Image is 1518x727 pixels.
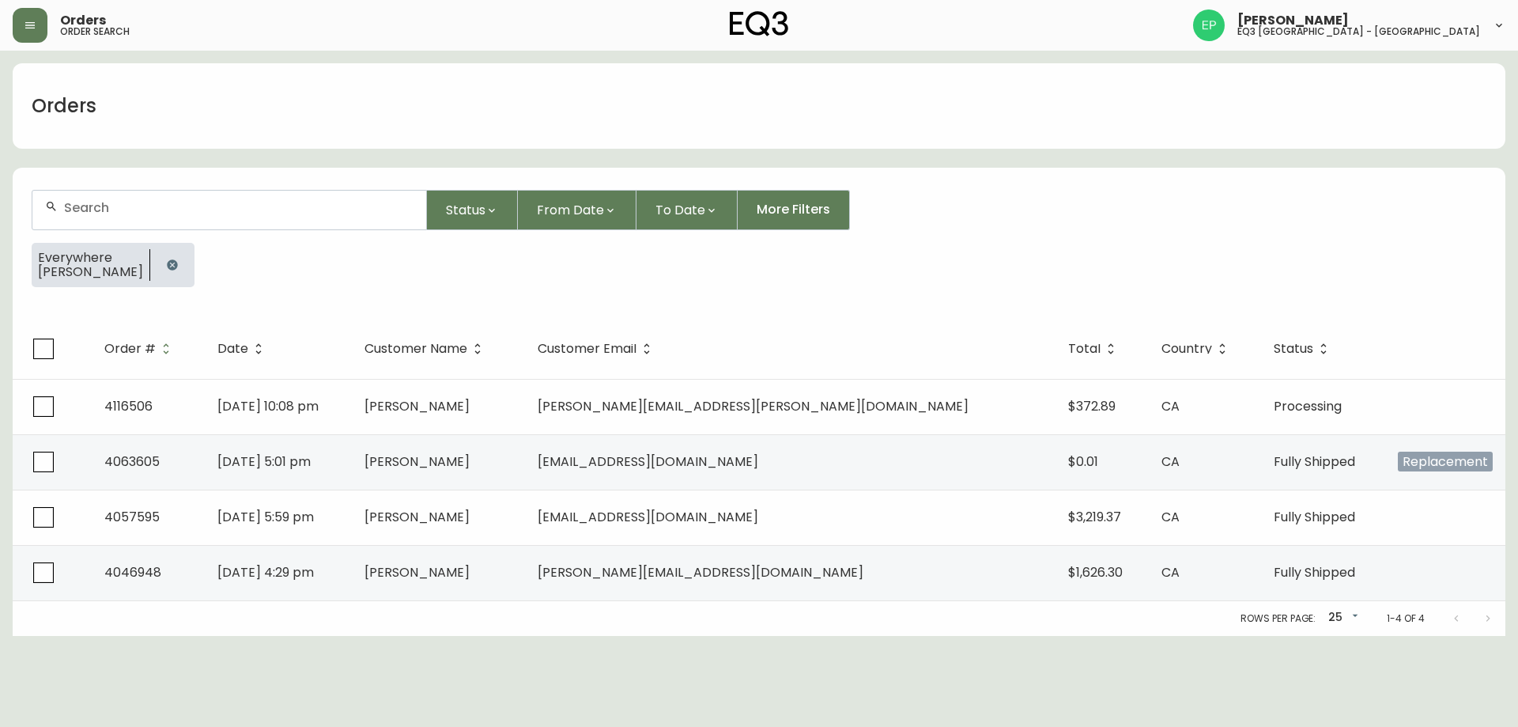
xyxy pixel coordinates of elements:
[538,452,758,471] span: [EMAIL_ADDRESS][DOMAIN_NAME]
[655,200,705,220] span: To Date
[738,190,850,230] button: More Filters
[1161,563,1180,581] span: CA
[1387,612,1425,626] p: 1-4 of 4
[538,508,758,526] span: [EMAIL_ADDRESS][DOMAIN_NAME]
[757,201,830,218] span: More Filters
[1068,452,1098,471] span: $0.01
[1398,452,1493,471] span: Replacement
[217,508,314,526] span: [DATE] 5:59 pm
[538,342,657,356] span: Customer Email
[60,14,106,27] span: Orders
[364,397,470,415] span: [PERSON_NAME]
[38,265,143,279] span: [PERSON_NAME]
[104,342,176,356] span: Order #
[1161,397,1180,415] span: CA
[1240,612,1316,626] p: Rows per page:
[364,344,467,354] span: Customer Name
[217,397,319,415] span: [DATE] 10:08 pm
[1161,452,1180,471] span: CA
[636,190,738,230] button: To Date
[538,563,863,581] span: [PERSON_NAME][EMAIL_ADDRESS][DOMAIN_NAME]
[364,342,488,356] span: Customer Name
[427,190,518,230] button: Status
[1068,563,1123,581] span: $1,626.30
[364,508,470,526] span: [PERSON_NAME]
[1237,27,1480,36] h5: eq3 [GEOGRAPHIC_DATA] - [GEOGRAPHIC_DATA]
[1193,9,1225,41] img: edb0eb29d4ff191ed42d19acdf48d771
[1161,344,1212,354] span: Country
[104,452,160,471] span: 4063605
[1274,563,1355,581] span: Fully Shipped
[217,563,314,581] span: [DATE] 4:29 pm
[104,563,161,581] span: 4046948
[217,452,311,471] span: [DATE] 5:01 pm
[1274,452,1355,471] span: Fully Shipped
[1068,344,1101,354] span: Total
[1161,342,1233,356] span: Country
[104,344,156,354] span: Order #
[60,27,130,36] h5: order search
[104,508,160,526] span: 4057595
[1274,344,1313,354] span: Status
[1322,605,1361,631] div: 25
[1068,508,1121,526] span: $3,219.37
[1274,397,1342,415] span: Processing
[1274,508,1355,526] span: Fully Shipped
[537,200,604,220] span: From Date
[1161,508,1180,526] span: CA
[64,200,413,215] input: Search
[1068,397,1116,415] span: $372.89
[217,342,269,356] span: Date
[730,11,788,36] img: logo
[446,200,485,220] span: Status
[32,93,96,119] h1: Orders
[364,563,470,581] span: [PERSON_NAME]
[1068,342,1121,356] span: Total
[538,397,969,415] span: [PERSON_NAME][EMAIL_ADDRESS][PERSON_NAME][DOMAIN_NAME]
[1237,14,1349,27] span: [PERSON_NAME]
[38,251,143,265] span: Everywhere
[518,190,636,230] button: From Date
[104,397,153,415] span: 4116506
[1274,342,1334,356] span: Status
[217,344,248,354] span: Date
[538,344,636,354] span: Customer Email
[364,452,470,471] span: [PERSON_NAME]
